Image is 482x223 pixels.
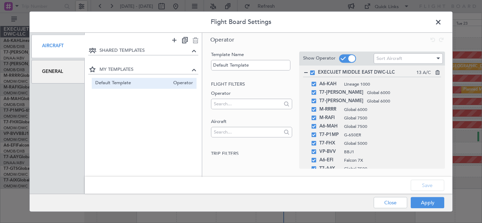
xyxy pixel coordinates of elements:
[344,123,441,130] span: Global 7500
[344,157,441,163] span: Falcon 7X
[318,69,416,76] span: EXECUJET MIDDLE EAST DWC-LLC
[344,140,441,147] span: Global 5000
[344,115,441,121] span: Global 7500
[367,98,441,104] span: Global 6000
[344,81,441,87] span: Lineage 1000
[367,89,441,96] span: Global 6000
[214,99,281,109] input: Search...
[210,36,234,44] span: Operator
[319,88,363,97] span: T7-[PERSON_NAME]
[170,80,193,87] span: Operator
[31,60,85,83] div: General
[344,106,441,113] span: Global 6000
[319,148,341,156] span: VP-BVV
[100,47,190,54] span: SHARED TEMPLATES
[319,139,341,148] span: T7-FHX
[374,197,407,208] button: Close
[211,81,292,88] h2: Flight filters
[31,35,85,58] div: Aircraft
[319,97,363,105] span: T7-[PERSON_NAME]
[211,150,292,157] h2: Trip filters
[214,127,281,137] input: Search...
[319,114,341,122] span: M-RAFI
[319,156,341,165] span: A6-EFI
[344,166,441,172] span: Global 7500
[211,90,292,97] label: Operator
[344,149,441,155] span: BBJ1
[411,197,444,208] button: Apply
[319,122,341,131] span: A6-MAH
[319,80,341,88] span: A6-KAH
[211,51,292,58] label: Template Name
[303,55,336,62] label: Show Operator
[319,131,341,139] span: T7-P1MP
[211,118,292,125] label: Aircraft
[30,12,452,33] header: Flight Board Settings
[100,66,190,73] span: MY TEMPLATES
[319,105,341,114] span: M-RRRR
[319,165,341,173] span: T7-AAY
[416,69,431,76] span: 13 A/C
[376,55,402,62] span: Sort Aircraft
[95,80,170,87] span: Default Template
[344,132,441,138] span: G-650ER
